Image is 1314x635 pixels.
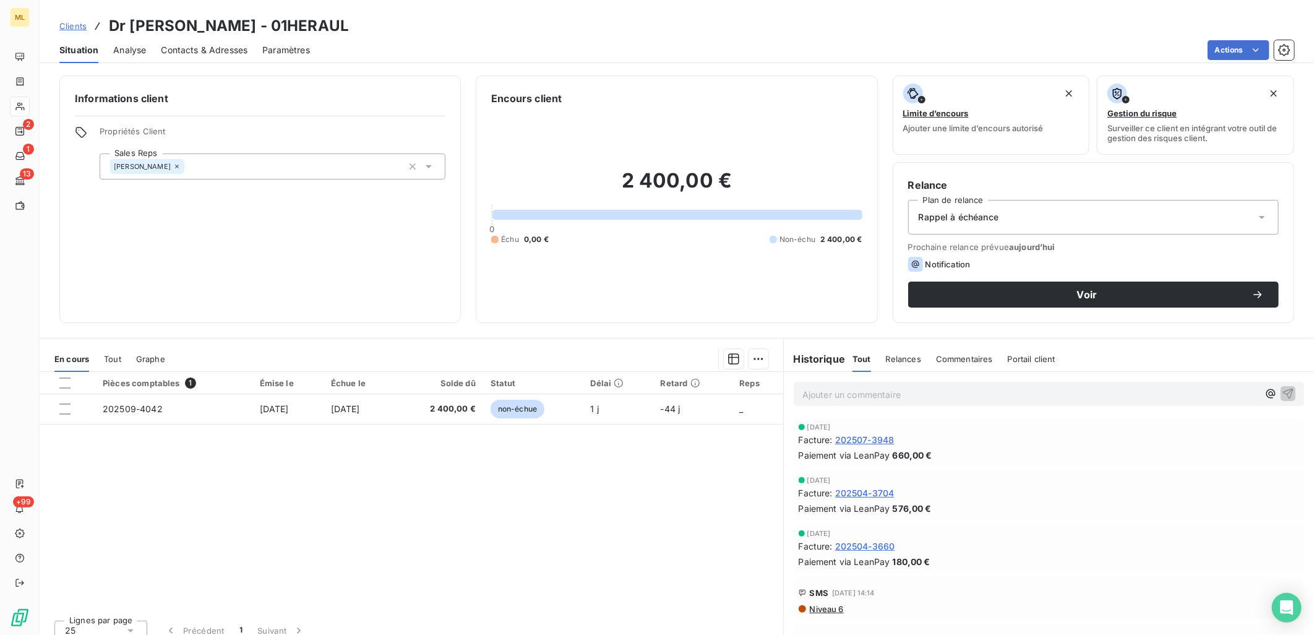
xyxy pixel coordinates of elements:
div: Délai [591,378,646,388]
span: Gestion du risque [1107,108,1177,118]
span: 180,00 € [893,555,930,568]
button: Gestion du risqueSurveiller ce client en intégrant votre outil de gestion des risques client. [1097,76,1294,155]
span: Paiement via LeanPay [799,449,890,462]
span: Surveiller ce client en intégrant votre outil de gestion des risques client. [1107,123,1284,143]
h2: 2 400,00 € [491,168,862,205]
div: Open Intercom Messenger [1272,593,1302,623]
span: [DATE] 14:14 [832,589,875,597]
div: Retard [661,378,725,388]
span: -44 j [661,404,681,414]
span: Ajouter une limite d’encours autorisé [903,123,1044,133]
span: Tout [852,354,871,364]
span: En cours [54,354,89,364]
span: Paramètres [262,44,310,56]
h6: Historique [784,352,846,366]
span: [DATE] [260,404,289,414]
span: +99 [13,496,34,508]
span: Contacts & Adresses [161,44,247,56]
span: Facture : [799,486,833,499]
span: Analyse [113,44,146,56]
span: 202504-3660 [835,540,895,553]
span: Commentaires [936,354,993,364]
span: 1 [23,144,34,155]
span: 13 [20,168,34,179]
h3: Dr [PERSON_NAME] - 01HERAUL [109,15,349,37]
span: Niveau 6 [809,604,844,614]
div: ML [10,7,30,27]
h6: Informations client [75,91,445,106]
span: 2 [23,119,34,130]
span: 0 [489,224,494,234]
span: 576,00 € [893,502,932,515]
a: Clients [59,20,87,32]
input: Ajouter une valeur [184,161,194,172]
span: Non-échu [779,234,815,245]
span: _ [739,404,743,414]
span: Clients [59,21,87,31]
button: Actions [1208,40,1269,60]
span: non-échue [491,400,544,418]
h6: Relance [908,178,1279,192]
span: SMS [810,588,828,598]
div: Émise le [260,378,316,388]
span: 1 j [591,404,599,414]
span: Paiement via LeanPay [799,555,890,568]
span: Facture : [799,433,833,446]
span: Situation [59,44,98,56]
span: Facture : [799,540,833,553]
div: Pièces comptables [103,378,245,389]
span: 2 400,00 € [403,403,476,415]
span: aujourd’hui [1009,242,1055,252]
span: [DATE] [807,423,831,431]
span: 202509-4042 [103,404,163,414]
span: [DATE] [807,530,831,537]
span: 1 [185,378,196,389]
span: Échu [501,234,519,245]
button: Voir [908,282,1279,308]
span: Tout [104,354,121,364]
span: Propriétés Client [100,126,445,144]
span: Portail client [1008,354,1055,364]
span: Voir [923,290,1252,300]
span: 202507-3948 [835,433,895,446]
div: Reps [739,378,775,388]
span: Prochaine relance prévue [908,242,1279,252]
span: Rappel à échéance [919,211,999,223]
span: Paiement via LeanPay [799,502,890,515]
span: 202504-3704 [835,486,895,499]
span: Graphe [136,354,165,364]
div: Statut [491,378,576,388]
span: 0,00 € [524,234,549,245]
span: Limite d’encours [903,108,969,118]
div: Solde dû [403,378,476,388]
span: 660,00 € [893,449,932,462]
h6: Encours client [491,91,562,106]
span: [PERSON_NAME] [114,163,171,170]
img: Logo LeanPay [10,608,30,628]
span: 2 400,00 € [820,234,862,245]
div: Échue le [331,378,389,388]
span: Relances [886,354,921,364]
span: Notification [925,259,971,269]
button: Limite d’encoursAjouter une limite d’encours autorisé [893,76,1090,155]
span: [DATE] [331,404,360,414]
span: [DATE] [807,477,831,484]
